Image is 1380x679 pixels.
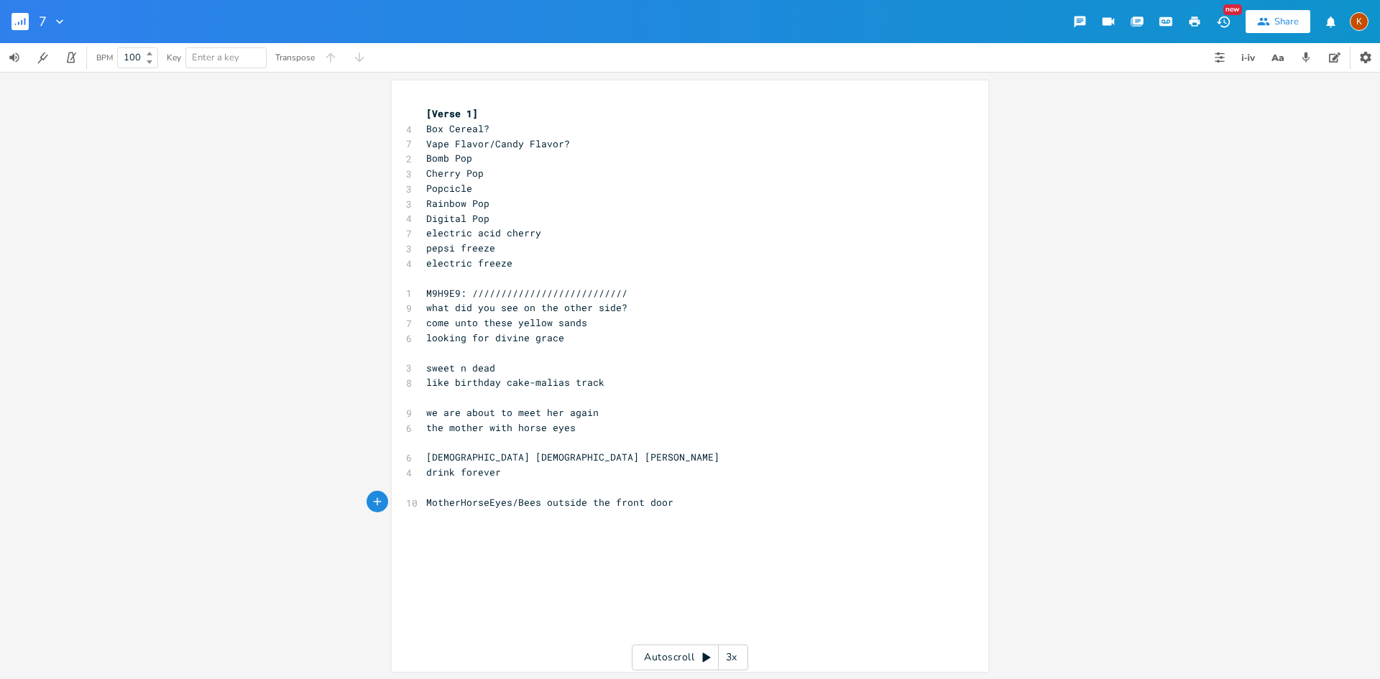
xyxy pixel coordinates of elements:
[426,212,489,225] span: Digital Pop
[275,53,315,62] div: Transpose
[426,287,627,300] span: M9H9E9: ///////////////////////////
[167,53,181,62] div: Key
[1209,9,1238,34] button: New
[426,152,472,165] span: Bomb Pop
[426,167,484,180] span: Cherry Pop
[39,15,47,28] span: 7
[426,122,489,135] span: Box Cereal?
[632,645,748,670] div: Autoscroll
[426,466,501,479] span: drink forever
[426,107,478,120] span: [Verse 1]
[426,241,495,254] span: pepsi freeze
[719,645,745,670] div: 3x
[1223,4,1242,15] div: New
[426,451,719,463] span: [DEMOGRAPHIC_DATA] [DEMOGRAPHIC_DATA] [PERSON_NAME]
[96,54,113,62] div: BPM
[426,376,604,389] span: like birthday cake-malias track
[426,421,576,434] span: the mother with horse eyes
[1350,12,1368,31] div: Kat
[426,496,673,509] span: MotherHorseEyes/Bees outside the front door
[426,301,627,314] span: what did you see on the other side?
[426,137,570,150] span: Vape Flavor/Candy Flavor?
[426,226,541,239] span: electric acid cherry
[1246,10,1310,33] button: Share
[1274,15,1299,28] div: Share
[426,197,489,210] span: Rainbow Pop
[1350,5,1368,38] button: K
[426,182,472,195] span: Popcicle
[426,331,564,344] span: looking for divine grace
[426,316,587,329] span: come unto these yellow sands
[426,406,599,419] span: we are about to meet her again
[426,257,512,269] span: electric freeze
[192,51,239,64] span: Enter a key
[426,361,495,374] span: sweet n dead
